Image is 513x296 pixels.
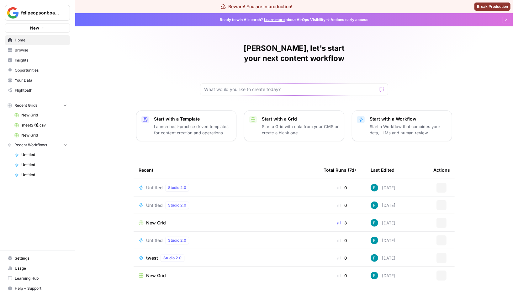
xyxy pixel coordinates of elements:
span: Untitled [21,162,67,168]
span: Home [15,37,67,43]
span: Studio 2.0 [168,202,186,208]
span: sheet2 (1).csv [21,122,67,128]
span: New Grid [21,112,67,118]
span: Recent Workflows [14,142,47,148]
a: Your Data [5,75,70,85]
button: Break Production [474,3,510,11]
div: Last Edited [371,161,394,179]
a: Untitled [12,160,70,170]
span: Browse [15,47,67,53]
span: Learning Hub [15,276,67,281]
img: 3qwd99qm5jrkms79koxglshcff0m [371,254,378,262]
a: New Grid [139,272,314,279]
button: Recent Grids [5,101,70,110]
span: Studio 2.0 [168,238,186,243]
div: 0 [324,185,361,191]
p: Start with a Template [154,116,231,122]
span: Your Data [15,78,67,83]
p: Start a Workflow that combines your data, LLMs and human review [370,123,447,136]
span: Untitled [146,202,163,208]
input: What would you like to create today? [204,86,377,93]
span: Untitled [146,237,163,244]
p: Start a Grid with data from your CMS or create a blank one [262,123,339,136]
a: Flightpath [5,85,70,95]
span: New Grid [146,220,166,226]
span: Recent Grids [14,103,37,108]
a: Learning Hub [5,273,70,283]
span: New Grid [21,132,67,138]
span: Help + Support [15,286,67,291]
img: 3qwd99qm5jrkms79koxglshcff0m [371,184,378,191]
button: Workspace: felipeopsonboarding [5,5,70,21]
div: 3 [324,220,361,226]
a: Untitled [12,150,70,160]
p: Launch best-practice driven templates for content creation and operations [154,123,231,136]
button: Recent Workflows [5,140,70,150]
span: Untitled [21,172,67,178]
button: Start with a TemplateLaunch best-practice driven templates for content creation and operations [136,110,236,141]
a: UntitledStudio 2.0 [139,184,314,191]
a: Learn more [264,17,285,22]
span: Studio 2.0 [163,255,182,261]
img: 3qwd99qm5jrkms79koxglshcff0m [371,219,378,227]
a: New Grid [139,220,314,226]
span: Actions early access [331,17,368,23]
a: UntitledStudio 2.0 [139,237,314,244]
a: Opportunities [5,65,70,75]
img: 3qwd99qm5jrkms79koxglshcff0m [371,237,378,244]
span: Opportunities [15,67,67,73]
span: New [30,25,39,31]
span: Break Production [477,4,508,9]
p: Start with a Grid [262,116,339,122]
div: 0 [324,237,361,244]
span: Flightpath [15,88,67,93]
div: [DATE] [371,272,395,279]
p: Start with a Workflow [370,116,447,122]
a: Usage [5,263,70,273]
div: Recent [139,161,314,179]
button: Start with a GridStart a Grid with data from your CMS or create a blank one [244,110,344,141]
button: Start with a WorkflowStart a Workflow that combines your data, LLMs and human review [352,110,452,141]
div: Total Runs (7d) [324,161,356,179]
div: [DATE] [371,219,395,227]
div: [DATE] [371,202,395,209]
span: felipeopsonboarding [21,10,59,16]
span: twest [146,255,158,261]
a: twestStudio 2.0 [139,254,314,262]
a: Home [5,35,70,45]
span: New Grid [146,272,166,279]
button: Help + Support [5,283,70,293]
a: Settings [5,253,70,263]
span: Untitled [21,152,67,158]
span: Usage [15,266,67,271]
div: [DATE] [371,184,395,191]
div: 0 [324,255,361,261]
div: Actions [433,161,450,179]
a: UntitledStudio 2.0 [139,202,314,209]
button: New [5,23,70,33]
img: 3qwd99qm5jrkms79koxglshcff0m [371,202,378,209]
span: Studio 2.0 [168,185,186,191]
div: 0 [324,202,361,208]
div: Beware! You are in production! [221,3,292,10]
a: Insights [5,55,70,65]
span: Settings [15,256,67,261]
div: [DATE] [371,254,395,262]
a: Untitled [12,170,70,180]
span: Untitled [146,185,163,191]
span: Insights [15,57,67,63]
img: felipeopsonboarding Logo [7,7,19,19]
div: [DATE] [371,237,395,244]
div: 0 [324,272,361,279]
span: Ready to win AI search? about AirOps Visibility [220,17,325,23]
a: Browse [5,45,70,55]
h1: [PERSON_NAME], let's start your next content workflow [200,43,388,63]
a: New Grid [12,110,70,120]
a: sheet2 (1).csv [12,120,70,130]
a: New Grid [12,130,70,140]
img: 3qwd99qm5jrkms79koxglshcff0m [371,272,378,279]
